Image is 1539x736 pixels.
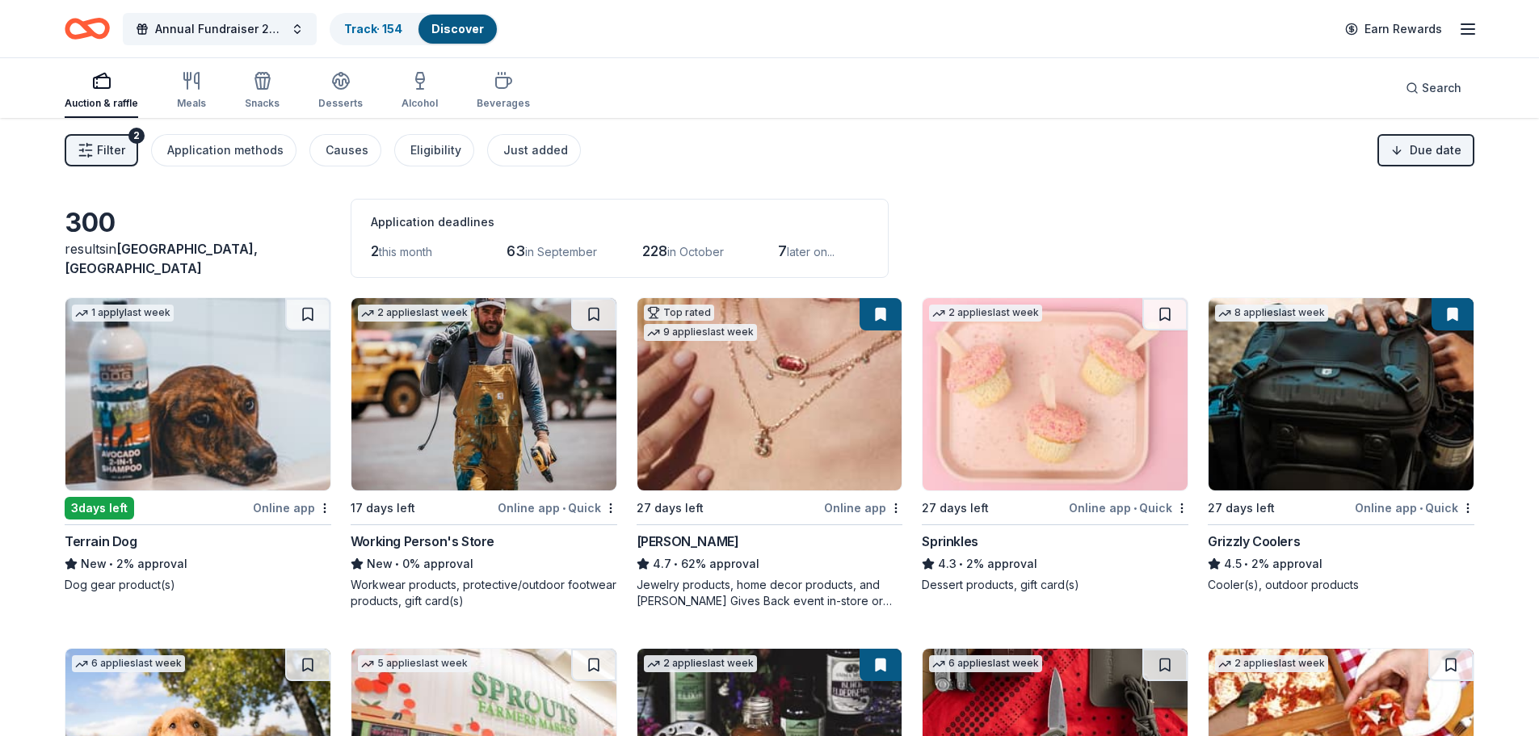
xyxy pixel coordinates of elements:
div: 6 applies last week [72,655,185,672]
img: Image for Working Person's Store [351,298,616,490]
div: Sprinkles [922,532,978,551]
div: 300 [65,207,331,239]
div: 0% approval [351,554,617,574]
span: in September [525,245,597,259]
div: Jewelry products, home decor products, and [PERSON_NAME] Gives Back event in-store or online (or ... [637,577,903,609]
div: 3 days left [65,497,134,519]
span: • [562,502,566,515]
div: Alcohol [402,97,438,110]
button: Filter2 [65,134,138,166]
a: Track· 154 [344,22,402,36]
button: Track· 154Discover [330,13,498,45]
span: • [960,557,964,570]
span: Annual Fundraiser 2025 [155,19,284,39]
button: Due date [1377,134,1474,166]
div: 2 applies last week [1215,655,1328,672]
div: Application methods [167,141,284,160]
span: • [109,557,113,570]
span: • [1133,502,1137,515]
div: 9 applies last week [644,324,757,341]
div: 2 applies last week [358,305,471,322]
a: Image for Working Person's Store2 applieslast week17 days leftOnline app•QuickWorking Person's St... [351,297,617,609]
div: 17 days left [351,498,415,518]
div: 62% approval [637,554,903,574]
button: Snacks [245,65,280,118]
img: Image for Grizzly Coolers [1209,298,1474,490]
div: Online app Quick [1069,498,1188,518]
div: 27 days left [637,498,704,518]
div: Online app Quick [1355,498,1474,518]
span: New [367,554,393,574]
button: Auction & raffle [65,65,138,118]
span: 4.3 [938,554,957,574]
div: Snacks [245,97,280,110]
div: 6 applies last week [929,655,1042,672]
img: Image for Sprinkles [923,298,1188,490]
div: Top rated [644,305,714,321]
span: • [1419,502,1423,515]
a: Discover [431,22,484,36]
span: 2 [371,242,379,259]
div: Cooler(s), outdoor products [1208,577,1474,593]
div: Dog gear product(s) [65,577,331,593]
div: 2% approval [65,554,331,574]
span: Search [1422,78,1461,98]
span: in October [667,245,724,259]
span: 7 [778,242,787,259]
div: Causes [326,141,368,160]
div: Auction & raffle [65,97,138,110]
div: Online app Quick [498,498,617,518]
div: 5 applies last week [358,655,471,672]
span: later on... [787,245,835,259]
div: Online app [253,498,331,518]
img: Image for Terrain Dog [65,298,330,490]
button: Meals [177,65,206,118]
div: Grizzly Coolers [1208,532,1300,551]
div: Application deadlines [371,212,868,232]
div: 8 applies last week [1215,305,1328,322]
button: Application methods [151,134,296,166]
span: Due date [1410,141,1461,160]
div: 2% approval [922,554,1188,574]
span: • [674,557,678,570]
button: Just added [487,134,581,166]
button: Search [1393,72,1474,104]
a: Home [65,10,110,48]
div: results [65,239,331,278]
div: 2 applies last week [644,655,757,672]
div: Dessert products, gift card(s) [922,577,1188,593]
a: Image for Grizzly Coolers8 applieslast week27 days leftOnline app•QuickGrizzly Coolers4.5•2% appr... [1208,297,1474,593]
span: Filter [97,141,125,160]
div: Terrain Dog [65,532,137,551]
button: Causes [309,134,381,166]
button: Beverages [477,65,530,118]
div: 27 days left [1208,498,1275,518]
div: Working Person's Store [351,532,494,551]
span: 4.5 [1224,554,1242,574]
span: 63 [507,242,525,259]
div: Workwear products, protective/outdoor footwear products, gift card(s) [351,577,617,609]
div: 27 days left [922,498,989,518]
img: Image for Kendra Scott [637,298,902,490]
div: Meals [177,97,206,110]
div: Eligibility [410,141,461,160]
span: 4.7 [653,554,671,574]
div: 2 [128,128,145,144]
div: Beverages [477,97,530,110]
a: Earn Rewards [1335,15,1452,44]
button: Desserts [318,65,363,118]
div: 2 applies last week [929,305,1042,322]
a: Image for Sprinkles2 applieslast week27 days leftOnline app•QuickSprinkles4.3•2% approvalDessert ... [922,297,1188,593]
div: 1 apply last week [72,305,174,322]
div: 2% approval [1208,554,1474,574]
span: 228 [642,242,667,259]
div: [PERSON_NAME] [637,532,739,551]
div: Just added [503,141,568,160]
button: Annual Fundraiser 2025 [123,13,317,45]
span: • [395,557,399,570]
span: in [65,241,258,276]
button: Eligibility [394,134,474,166]
a: Image for Terrain Dog1 applylast week3days leftOnline appTerrain DogNew•2% approvalDog gear produ... [65,297,331,593]
div: Online app [824,498,902,518]
span: New [81,554,107,574]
